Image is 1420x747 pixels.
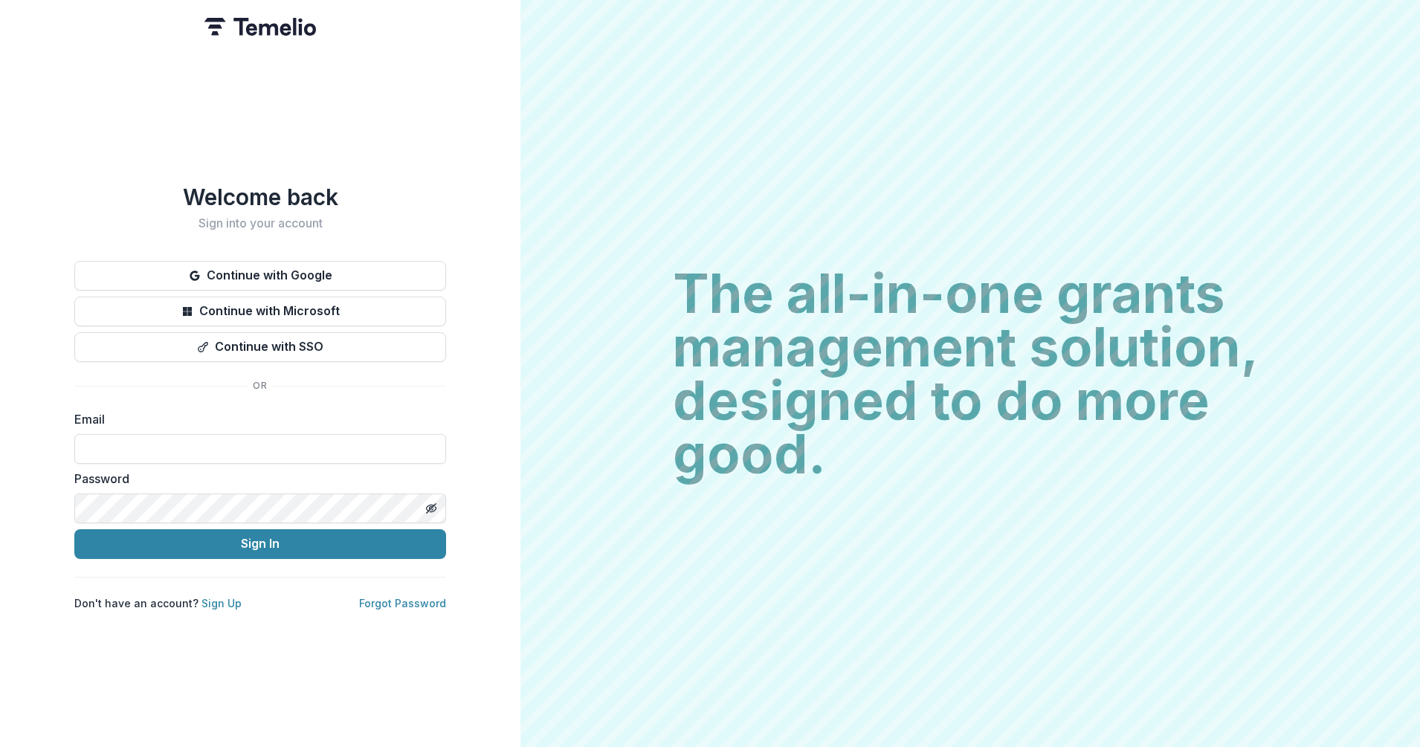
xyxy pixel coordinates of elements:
[419,497,443,520] button: Toggle password visibility
[201,597,242,609] a: Sign Up
[74,297,446,326] button: Continue with Microsoft
[74,184,446,210] h1: Welcome back
[74,410,437,428] label: Email
[74,261,446,291] button: Continue with Google
[74,595,242,611] p: Don't have an account?
[74,332,446,362] button: Continue with SSO
[74,470,437,488] label: Password
[74,216,446,230] h2: Sign into your account
[359,597,446,609] a: Forgot Password
[74,529,446,559] button: Sign In
[204,18,316,36] img: Temelio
